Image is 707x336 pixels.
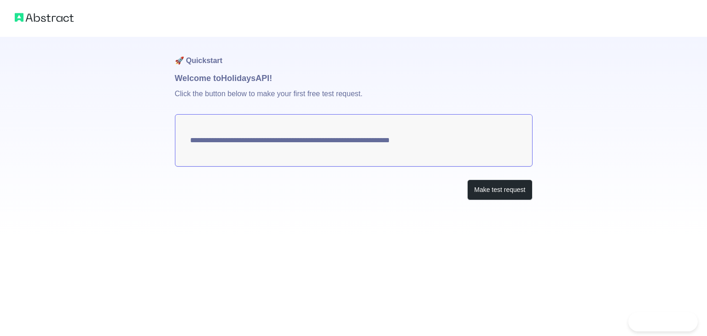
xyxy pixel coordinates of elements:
p: Click the button below to make your first free test request. [175,85,533,114]
iframe: Toggle Customer Support [628,312,698,331]
h1: 🚀 Quickstart [175,37,533,72]
img: Abstract logo [15,11,74,24]
button: Make test request [467,180,532,200]
h1: Welcome to Holidays API! [175,72,533,85]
